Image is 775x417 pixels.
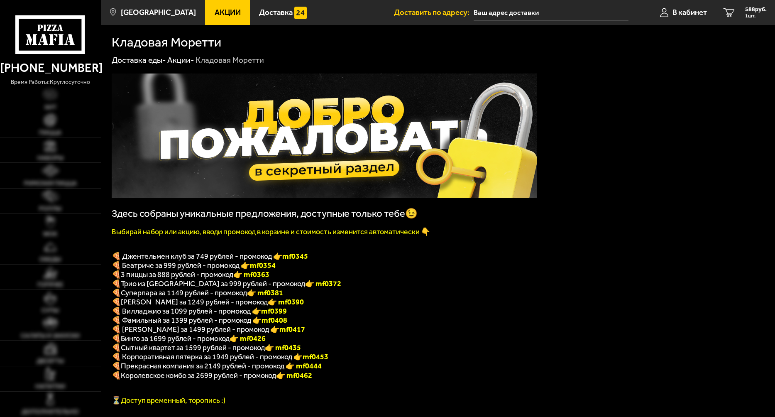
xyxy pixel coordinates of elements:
font: 🍕 [112,279,121,288]
span: Пицца [39,130,61,136]
span: Римская пицца [24,180,77,186]
span: Горячее [37,282,63,288]
font: 🍕 [112,361,121,370]
span: [PERSON_NAME] за 1249 рублей - промокод [121,297,268,307]
span: 3 пиццы за 888 рублей - промокод [121,270,233,279]
b: 👉 mf0426 [230,334,266,343]
b: 🍕 [112,334,121,343]
span: Доставка [259,9,293,17]
span: 🍕 Джентельмен клуб за 749 рублей - промокод 👉 [112,252,308,261]
span: Хит [44,104,56,110]
img: 15daf4d41897b9f0e9f617042186c801.svg [294,7,306,19]
font: 👉 mf0381 [247,288,283,297]
font: 🍕 [112,288,121,297]
span: Роллы [39,206,61,212]
span: WOK [43,231,57,237]
span: 🍕 Вилладжио за 1099 рублей - промокод 👉 [112,307,287,316]
span: 1 шт. [745,13,767,18]
span: ⏳Доступ временный, торопись :) [112,396,225,405]
span: В кабинет [672,9,707,17]
span: Акции [215,9,241,17]
b: 🍕 [112,343,121,352]
span: Дополнительно [22,409,79,415]
span: Десерты [37,358,64,364]
span: [GEOGRAPHIC_DATA] [121,9,196,17]
span: Доставить по адресу: [394,9,474,17]
span: Санкт-Петербург, Гражданский проспект, 122к1 [474,5,628,20]
span: Трио из [GEOGRAPHIC_DATA] за 999 рублей - промокод [121,279,305,288]
font: 👉 mf0444 [286,361,322,370]
b: 👉 mf0435 [265,343,301,352]
span: Суперпара за 1149 рублей - промокод [121,288,247,297]
span: Обеды [39,256,61,262]
font: Выбирай набор или акцию, вводи промокод в корзине и стоимость изменится автоматически 👇 [112,227,430,236]
span: Королевское комбо за 2699 рублей - промокод [121,371,276,380]
span: 588 руб. [745,7,767,12]
span: Супы [42,307,59,314]
span: Сытный квартет за 1599 рублей - промокод [121,343,265,352]
font: 👉 mf0372 [305,279,341,288]
b: 🍕 [112,297,121,307]
span: Прекрасная компания за 2149 рублей - промокод [121,361,286,370]
font: 👉 mf0462 [276,371,312,380]
b: mf0417 [279,325,305,334]
font: 🍕 [112,371,121,380]
h1: Кладовая Моретти [112,36,221,49]
div: Кладовая Моретти [196,55,264,65]
a: Доставка еды- [112,55,166,65]
b: 👉 mf0390 [268,297,304,307]
span: Салаты и закуски [21,333,80,339]
span: Наборы [37,155,64,161]
input: Ваш адрес доставки [474,5,628,20]
font: 🍕 [112,270,121,279]
span: 🍕 Корпоративная пятерка за 1949 рублей - промокод 👉 [112,352,328,361]
b: mf0408 [262,316,287,325]
span: 🍕 [PERSON_NAME] за 1499 рублей - промокод 👉 [112,325,305,334]
b: mf0399 [261,307,287,316]
span: 🍕 Беатриче за 999 рублей - промокод 👉 [112,261,276,270]
span: Здесь собраны уникальные предложения, доступные только тебе😉 [112,208,418,219]
span: Напитки [35,383,65,390]
span: 🍕 Фамильный за 1399 рублей - промокод 👉 [112,316,287,325]
a: Акции- [167,55,194,65]
font: 👉 mf0363 [233,270,269,279]
b: mf0354 [250,261,276,270]
b: mf0453 [303,352,328,361]
img: 1024x1024 [112,74,537,198]
b: mf0345 [282,252,308,261]
span: Бинго за 1699 рублей - промокод [121,334,230,343]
